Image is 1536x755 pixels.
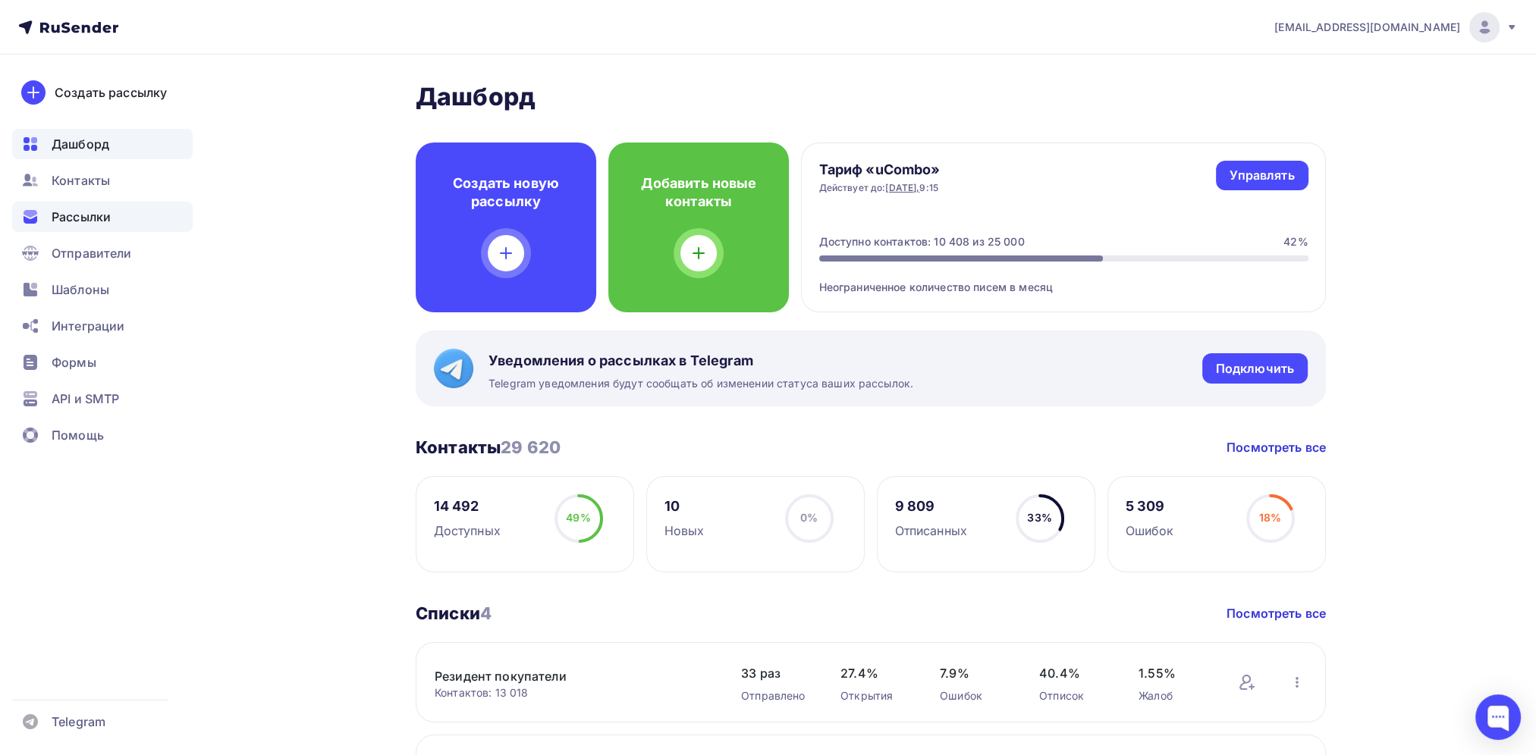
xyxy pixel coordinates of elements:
h3: Контакты [416,437,561,458]
span: Telegram [52,713,105,731]
span: Интеграции [52,317,124,335]
span: Контакты [52,171,110,190]
span: 40.4% [1039,664,1108,682]
a: Посмотреть все [1227,438,1326,456]
div: Отписанных [895,522,967,540]
div: Новых [664,522,705,540]
tcxspan: Call 25.10.2025, via 3CX [885,182,919,193]
a: Посмотреть все [1227,604,1326,622]
span: Рассылки [52,208,111,226]
h4: Добавить новые контакты [633,174,765,211]
h4: Тариф «uCombo» [819,161,941,179]
a: Резидент покупатели [435,667,693,685]
span: Шаблоны [52,280,109,299]
span: Дашборд [52,135,109,153]
a: Отправители [12,238,193,268]
a: Рассылки [12,202,193,232]
span: Telegram уведомления будут сообщать об изменении статуса ваших рассылок. [488,376,913,391]
div: Ошибок [1126,522,1174,540]
span: 1.55% [1139,664,1208,682]
div: 42% [1283,234,1308,249]
span: 7.9% [940,664,1009,682]
span: 33% [1027,511,1051,524]
div: Отписок [1039,688,1108,703]
span: API и SMTP [52,390,119,408]
span: 49% [566,511,590,524]
div: Доступных [434,522,501,540]
h2: Дашборд [416,82,1326,112]
div: Отправлено [741,688,810,703]
div: Ошибок [940,688,1009,703]
a: Контакты [12,165,193,196]
a: Формы [12,347,193,377]
a: [EMAIL_ADDRESS][DOMAIN_NAME] [1274,12,1518,42]
div: Доступно контактов: 10 408 из 25 000 [819,234,1025,249]
div: 5 309 [1126,497,1174,515]
h3: Списки [416,603,492,624]
span: [EMAIL_ADDRESS][DOMAIN_NAME] [1274,20,1460,35]
a: Дашборд [12,129,193,159]
div: Создать рассылку [55,83,167,102]
div: 9 809 [895,497,967,515]
div: Управлять [1230,167,1294,184]
div: 14 492 [434,497,501,515]
span: 33 раз [741,664,810,682]
h4: Создать новую рассылку [440,174,572,211]
span: 27.4% [840,664,909,682]
span: Отправители [52,244,132,262]
a: Шаблоны [12,274,193,305]
div: 10 [664,497,705,515]
span: 29 620 [501,437,561,457]
div: Действует до: 9:15 [819,182,941,194]
span: Уведомления о рассылках в Telegram [488,352,913,370]
span: 18% [1259,511,1281,524]
span: Помощь [52,426,104,444]
div: Открытия [840,688,909,703]
span: 0% [800,511,818,524]
span: 4 [480,603,492,623]
div: Контактов: 13 018 [435,685,711,700]
div: Подключить [1216,360,1294,377]
span: Формы [52,353,96,371]
div: Неограниченное количество писем в месяц [819,262,1308,295]
div: Жалоб [1139,688,1208,703]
